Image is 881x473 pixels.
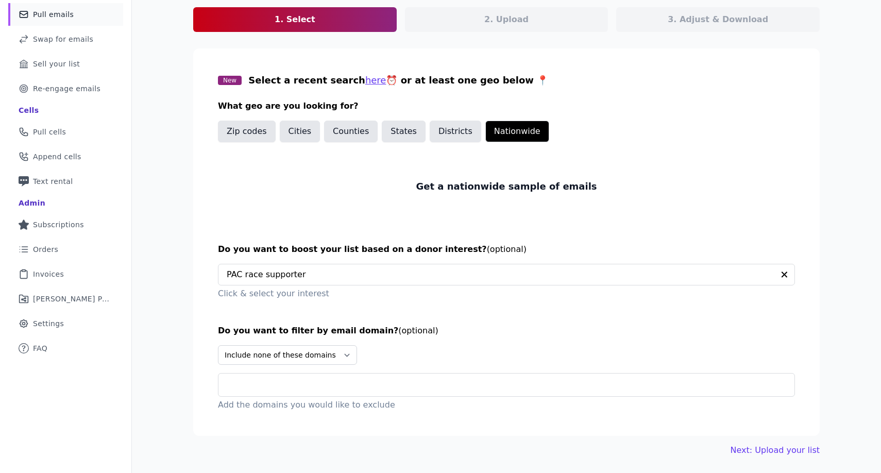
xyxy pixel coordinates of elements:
a: FAQ [8,337,123,360]
a: [PERSON_NAME] Performance [8,288,123,310]
span: FAQ [33,343,47,353]
a: Sell your list [8,53,123,75]
p: Add the domains you would like to exclude [218,399,795,411]
a: Settings [8,312,123,335]
a: Append cells [8,145,123,168]
a: Subscriptions [8,213,123,236]
span: Invoices [33,269,64,279]
p: Get a nationwide sample of emails [416,179,597,194]
button: Counties [324,121,378,142]
span: New [218,76,242,85]
span: Select a recent search ⏰ or at least one geo below 📍 [248,75,548,86]
p: 1. Select [275,13,315,26]
a: Invoices [8,263,123,285]
button: here [365,73,386,88]
span: Text rental [33,176,73,187]
a: Pull cells [8,121,123,143]
button: Nationwide [485,121,549,142]
a: Re-engage emails [8,77,123,100]
span: Sell your list [33,59,80,69]
span: Subscriptions [33,219,84,230]
a: Text rental [8,170,123,193]
span: Re-engage emails [33,83,100,94]
button: Cities [280,121,320,142]
span: Swap for emails [33,34,93,44]
span: Orders [33,244,58,255]
a: Orders [8,238,123,261]
span: Pull cells [33,127,66,137]
a: Swap for emails [8,28,123,50]
span: Do you want to boost your list based on a donor interest? [218,244,487,254]
span: Append cells [33,151,81,162]
span: Settings [33,318,64,329]
button: Districts [430,121,481,142]
div: Cells [19,105,39,115]
span: (optional) [398,326,438,335]
span: Do you want to filter by email domain? [218,326,398,335]
span: [PERSON_NAME] Performance [33,294,111,304]
a: Next: Upload your list [731,444,820,457]
span: (optional) [487,244,527,254]
a: 1. Select [193,7,397,32]
p: 2. Upload [484,13,529,26]
p: Click & select your interest [218,288,795,300]
button: Zip codes [218,121,276,142]
h3: What geo are you looking for? [218,100,795,112]
p: 3. Adjust & Download [668,13,768,26]
span: Pull emails [33,9,74,20]
a: Pull emails [8,3,123,26]
button: States [382,121,426,142]
div: Admin [19,198,45,208]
